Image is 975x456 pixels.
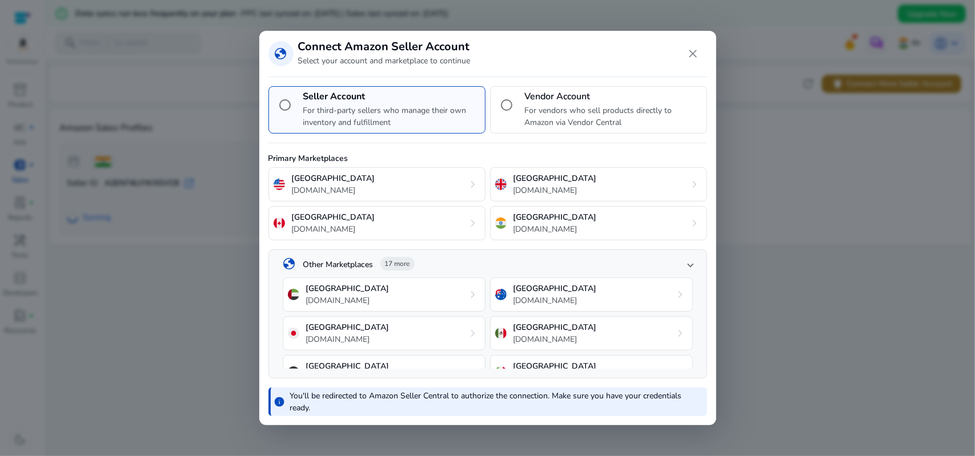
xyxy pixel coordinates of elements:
[268,152,707,164] p: Primary Marketplaces
[292,184,375,196] p: [DOMAIN_NAME]
[467,288,480,301] span: chevron_right
[513,294,597,306] p: [DOMAIN_NAME]
[274,179,285,190] img: us.svg
[298,55,471,67] p: Select your account and marketplace to continue
[674,288,688,301] span: chevron_right
[680,40,707,67] button: Close dialog
[385,259,410,268] span: 17 more
[513,172,597,184] p: [GEOGRAPHIC_DATA]
[688,177,702,191] span: chevron_right
[303,104,480,128] p: For third-party sellers who manage their own inventory and fulfillment
[269,277,707,378] div: globeOther Marketplaces17 more
[306,333,390,345] p: [DOMAIN_NAME]
[495,328,507,339] img: mx.svg
[513,333,597,345] p: [DOMAIN_NAME]
[513,184,597,196] p: [DOMAIN_NAME]
[525,104,702,128] p: For vendors who sell products directly to Amazon via Vendor Central
[513,360,597,372] p: [GEOGRAPHIC_DATA]
[303,259,374,271] p: Other Marketplaces
[467,177,480,191] span: chevron_right
[495,217,507,229] img: in.svg
[513,321,597,333] p: [GEOGRAPHIC_DATA]
[467,326,480,340] span: chevron_right
[306,321,390,333] p: [GEOGRAPHIC_DATA]
[292,211,375,223] p: [GEOGRAPHIC_DATA]
[306,360,390,372] p: [GEOGRAPHIC_DATA]
[513,283,597,294] p: [GEOGRAPHIC_DATA]
[306,294,390,306] p: [DOMAIN_NAME]
[688,216,702,230] span: chevron_right
[674,326,688,340] span: chevron_right
[306,283,390,294] p: [GEOGRAPHIC_DATA]
[298,40,471,54] h3: Connect Amazon Seller Account
[288,366,299,378] img: de.svg
[495,179,507,190] img: uk.svg
[292,223,375,235] p: [DOMAIN_NAME]
[274,47,288,60] span: globe
[283,257,296,271] span: globe
[274,396,286,407] span: info
[674,365,688,379] span: chevron_right
[495,366,507,378] img: it.svg
[303,91,480,102] h4: Seller Account
[495,289,507,300] img: au.svg
[467,365,480,379] span: chevron_right
[288,328,299,339] img: jp.svg
[290,390,700,414] p: You'll be redirected to Amazon Seller Central to authorize the connection. Make sure you have you...
[269,250,707,277] mat-expansion-panel-header: globeOther Marketplaces17 more
[513,223,597,235] p: [DOMAIN_NAME]
[513,211,597,223] p: [GEOGRAPHIC_DATA]
[292,172,375,184] p: [GEOGRAPHIC_DATA]
[288,289,299,300] img: ae.svg
[525,91,702,102] h4: Vendor Account
[274,217,285,229] img: ca.svg
[467,216,480,230] span: chevron_right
